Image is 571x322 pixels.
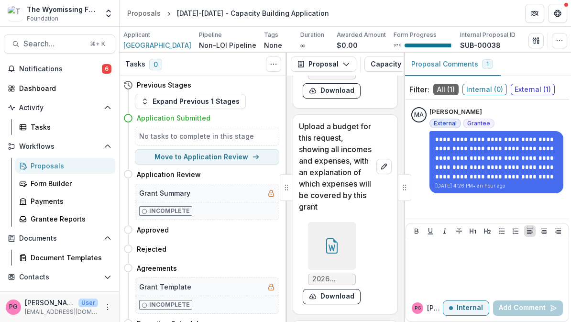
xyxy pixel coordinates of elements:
h4: Previous Stages [137,80,191,90]
button: Align Right [552,225,564,237]
a: Payments [15,193,115,209]
span: Documents [19,234,100,243]
p: 97 % [394,42,401,49]
button: Align Left [524,225,536,237]
button: Open Contacts [4,269,115,285]
div: Form Builder [31,178,108,189]
div: The Wyomissing Foundation [27,4,98,14]
span: 6 [102,64,111,74]
p: Tags [264,31,278,39]
p: Applicant [123,31,150,39]
button: Search... [4,34,115,54]
nav: breadcrumb [123,6,333,20]
span: Search... [23,39,84,48]
h5: Grant Template [139,282,191,292]
h4: Agreements [137,263,177,273]
div: Proposals [127,8,161,18]
p: Incomplete [149,300,190,309]
h5: Grant Summary [139,188,190,198]
button: More [102,301,113,313]
div: Grantee Reports [31,214,108,224]
span: Activity [19,104,100,112]
span: External [434,120,457,127]
p: User [78,299,98,307]
a: [GEOGRAPHIC_DATA] [123,40,191,50]
span: Foundation [27,14,58,23]
button: Get Help [548,4,567,23]
span: Contacts [19,273,100,281]
button: Underline [425,225,436,237]
p: [PERSON_NAME] [429,107,482,117]
a: Dashboard [4,80,115,96]
button: Toggle View Cancelled Tasks [266,56,281,72]
button: Proposal Comments [404,53,501,76]
button: download-form-response [303,289,361,304]
a: Proposals [15,158,115,174]
div: Pat Giles [415,306,421,311]
span: All ( 1 ) [433,84,459,95]
p: Filter: [409,84,429,95]
button: Move to Application Review [135,149,279,165]
button: Bullet List [496,225,507,237]
div: 2026 Budget-Community Engagement Coordinator [PERSON_NAME].docxdownload-form-response [303,222,361,304]
span: 1 [486,61,489,67]
button: Strike [453,225,465,237]
div: Pat Giles [9,304,18,310]
button: Open Workflows [4,139,115,154]
button: Add Comment [493,300,563,316]
div: ⌘ + K [88,39,107,49]
a: Document Templates [15,250,115,266]
p: [DATE] 4:26 PM • an hour ago [435,182,558,189]
span: Grantee [467,120,490,127]
h4: Rejected [137,244,166,254]
button: download-form-response [303,83,361,99]
button: Notifications6 [4,61,115,77]
div: Dashboard [19,83,108,93]
a: Grantee Reports [15,211,115,227]
p: Upload a budget for this request, showing all incomes and expenses, with an explanation of which ... [299,121,373,212]
button: Proposal [291,56,356,72]
div: Document Templates [31,253,108,263]
a: Proposals [123,6,165,20]
span: External ( 1 ) [511,84,555,95]
button: Expand Previous 1 Stages [135,94,246,109]
p: $0.00 [337,40,358,50]
button: Align Center [538,225,550,237]
div: [DATE]-[DATE] - Capacity Building Application [177,8,329,18]
p: Form Progress [394,31,437,39]
p: Awarded Amount [337,31,386,39]
button: Heading 2 [482,225,493,237]
img: The Wyomissing Foundation [8,6,23,21]
button: Open Activity [4,100,115,115]
span: 0 [149,59,162,70]
span: 2026 Budget-Community Engagement Coordinator [PERSON_NAME].docx [312,275,351,283]
span: Internal ( 0 ) [462,84,507,95]
button: Heading 1 [467,225,479,237]
button: Bold [411,225,422,237]
span: Workflows [19,143,100,151]
h5: No tasks to complete in this stage [139,131,275,141]
p: Duration [300,31,324,39]
button: Ordered List [510,225,521,237]
h4: Application Submitted [137,113,210,123]
p: [EMAIL_ADDRESS][DOMAIN_NAME] [25,308,98,316]
button: Open entity switcher [102,4,115,23]
span: Notifications [19,65,102,73]
button: edit [376,159,392,174]
p: [PERSON_NAME] [25,298,75,308]
div: Tasks [31,122,108,132]
a: Form Builder [15,176,115,191]
p: ∞ [300,40,305,50]
p: Internal [457,304,483,312]
button: Open Documents [4,231,115,246]
h3: Tasks [125,60,145,68]
p: Non-LOI Pipeline [199,40,256,50]
button: Capacity Building Application [364,56,500,72]
a: Tasks [15,119,115,135]
p: SUB-00038 [460,40,501,50]
h4: Approved [137,225,169,235]
p: None [264,40,282,50]
div: Melissa Adams [414,112,424,118]
p: [PERSON_NAME] [427,303,443,313]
